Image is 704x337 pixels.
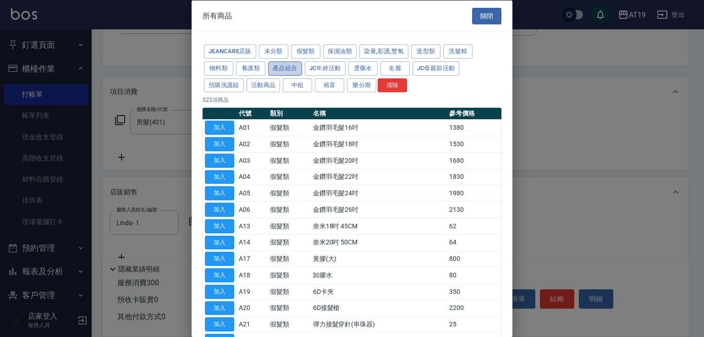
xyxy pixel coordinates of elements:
td: 卸膠水 [311,267,447,283]
td: 1980 [447,185,501,201]
td: A02 [236,136,268,152]
button: 假髮類 [291,44,320,59]
button: 預購洗護組 [204,78,244,92]
button: 保濕油類 [323,44,357,59]
span: 所有商品 [203,11,232,20]
td: 6D卡夾 [311,283,447,300]
th: 代號 [236,108,268,120]
td: A17 [236,250,268,267]
td: A19 [236,283,268,300]
td: 62 [447,218,501,234]
th: 類別 [268,108,310,120]
td: A13 [236,218,268,234]
td: A14 [236,234,268,251]
td: 6D接髮槍 [311,300,447,316]
td: 假髮類 [268,136,310,152]
button: 名麗 [380,61,410,75]
td: 彈力接髮穿針(串珠器) [311,316,447,332]
td: 假髮類 [268,283,310,300]
button: 中租 [283,78,312,92]
td: 1530 [447,136,501,152]
th: 參考價格 [447,108,501,120]
td: 假髮類 [268,119,310,136]
td: 假髮類 [268,218,310,234]
button: 加入 [205,219,234,233]
button: 加入 [205,317,234,331]
button: 加入 [205,252,234,266]
td: 2130 [447,201,501,218]
td: 假髮類 [268,300,310,316]
button: 造型類 [411,44,440,59]
button: 清除 [378,78,407,92]
button: 加入 [205,268,234,282]
td: 金鑽羽毛髮18吋 [311,136,447,152]
button: JC年終活動 [305,61,346,75]
button: 加入 [205,137,234,151]
td: 假髮類 [268,152,310,169]
td: A18 [236,267,268,283]
button: 樂分期 [347,78,376,92]
button: 加入 [205,284,234,298]
td: 1830 [447,169,501,185]
td: A20 [236,300,268,316]
td: 金鑽羽毛髮16吋 [311,119,447,136]
td: A04 [236,169,268,185]
button: 加入 [205,186,234,200]
button: 加入 [205,203,234,217]
td: 金鑽羽毛髮24吋 [311,185,447,201]
button: 加入 [205,235,234,249]
td: 假髮類 [268,201,310,218]
button: 關閉 [472,7,501,24]
button: 活動商品 [247,78,280,92]
button: 燙藥水 [348,61,378,75]
td: 假髮類 [268,185,310,201]
td: 800 [447,250,501,267]
button: 物料類 [204,61,233,75]
td: A06 [236,201,268,218]
td: 350 [447,283,501,300]
td: 假髮類 [268,316,310,332]
td: 假髮類 [268,250,310,267]
td: A01 [236,119,268,136]
td: 奈米18吋 45CM [311,218,447,234]
button: 染膏,彩護,雙氧 [359,44,408,59]
button: JC母親節活動 [412,61,460,75]
p: 523 項商品 [203,96,501,104]
td: 假髮類 [268,169,310,185]
button: JeanCare店販 [204,44,256,59]
td: 金鑽羽毛髮20吋 [311,152,447,169]
td: 64 [447,234,501,251]
button: 洗髮精 [443,44,473,59]
button: 養護類 [236,61,265,75]
td: A03 [236,152,268,169]
th: 名稱 [311,108,447,120]
button: 加入 [205,301,234,315]
button: 未分類 [259,44,288,59]
td: 假髮類 [268,267,310,283]
button: 產品組合 [268,61,302,75]
td: 金鑽羽毛髮22吋 [311,169,447,185]
td: 2200 [447,300,501,316]
td: 1680 [447,152,501,169]
td: 金鑽羽毛髮26吋 [311,201,447,218]
td: 奈米20吋 50CM [311,234,447,251]
button: 加入 [205,170,234,184]
td: A21 [236,316,268,332]
button: 裕富 [315,78,344,92]
td: 80 [447,267,501,283]
td: A05 [236,185,268,201]
td: 25 [447,316,501,332]
td: 假髮類 [268,234,310,251]
button: 加入 [205,153,234,167]
button: 加入 [205,121,234,135]
td: 黃膠(大) [311,250,447,267]
td: 1380 [447,119,501,136]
